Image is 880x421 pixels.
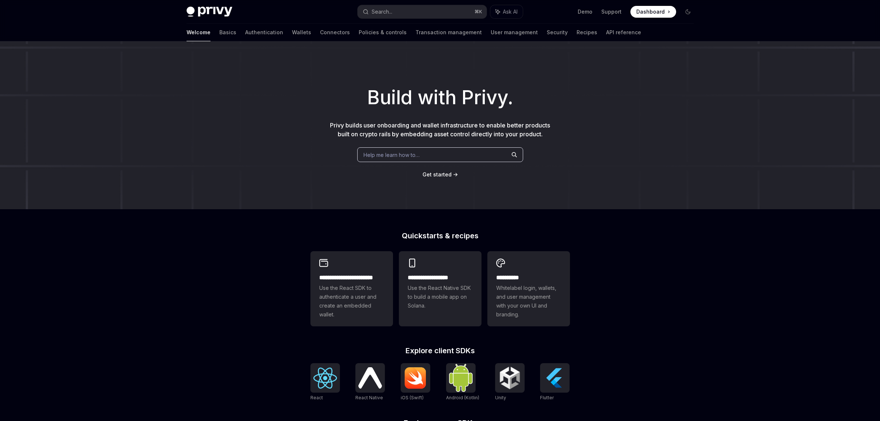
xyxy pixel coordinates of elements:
a: Recipes [577,24,597,41]
a: Support [601,8,622,15]
img: Android (Kotlin) [449,364,473,392]
a: Demo [578,8,592,15]
a: Wallets [292,24,311,41]
a: Basics [219,24,236,41]
a: **** *****Whitelabel login, wallets, and user management with your own UI and branding. [487,251,570,326]
h2: Quickstarts & recipes [310,232,570,239]
span: Unity [495,395,506,400]
a: React NativeReact Native [355,363,385,401]
span: React [310,395,323,400]
span: Dashboard [636,8,665,15]
span: ⌘ K [474,9,482,15]
span: Ask AI [503,8,518,15]
span: Flutter [540,395,554,400]
span: Privy builds user onboarding and wallet infrastructure to enable better products built on crypto ... [330,122,550,138]
a: Authentication [245,24,283,41]
span: Use the React Native SDK to build a mobile app on Solana. [408,284,473,310]
img: Unity [498,366,522,390]
a: iOS (Swift)iOS (Swift) [401,363,430,401]
span: iOS (Swift) [401,395,424,400]
h2: Explore client SDKs [310,347,570,354]
h1: Build with Privy. [12,83,868,112]
span: Android (Kotlin) [446,395,479,400]
a: FlutterFlutter [540,363,570,401]
a: Dashboard [630,6,676,18]
img: dark logo [187,7,232,17]
a: UnityUnity [495,363,525,401]
a: API reference [606,24,641,41]
a: Welcome [187,24,211,41]
a: Android (Kotlin)Android (Kotlin) [446,363,479,401]
span: Use the React SDK to authenticate a user and create an embedded wallet. [319,284,384,319]
img: React [313,368,337,389]
img: React Native [358,367,382,388]
span: Whitelabel login, wallets, and user management with your own UI and branding. [496,284,561,319]
img: iOS (Swift) [404,367,427,389]
span: React Native [355,395,383,400]
button: Search...⌘K [358,5,487,18]
a: Transaction management [415,24,482,41]
a: Connectors [320,24,350,41]
span: Help me learn how to… [364,151,420,159]
div: Search... [372,7,392,16]
button: Toggle dark mode [682,6,694,18]
a: User management [491,24,538,41]
a: Get started [422,171,452,178]
a: ReactReact [310,363,340,401]
button: Ask AI [490,5,523,18]
a: Policies & controls [359,24,407,41]
a: **** **** **** ***Use the React Native SDK to build a mobile app on Solana. [399,251,481,326]
img: Flutter [543,366,567,390]
a: Security [547,24,568,41]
